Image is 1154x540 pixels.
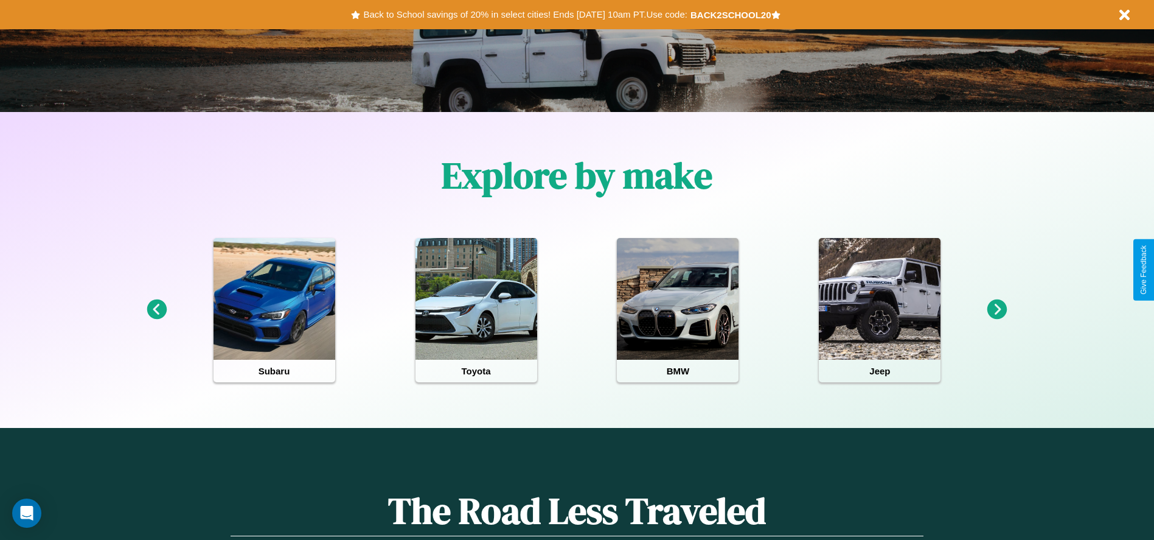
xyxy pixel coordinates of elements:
h4: Jeep [819,360,940,382]
div: Give Feedback [1139,245,1148,295]
h4: BMW [617,360,739,382]
b: BACK2SCHOOL20 [690,10,771,20]
div: Open Intercom Messenger [12,499,41,528]
button: Back to School savings of 20% in select cities! Ends [DATE] 10am PT.Use code: [360,6,690,23]
h4: Toyota [415,360,537,382]
h1: Explore by make [442,150,712,200]
h4: Subaru [214,360,335,382]
h1: The Road Less Traveled [231,486,923,536]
